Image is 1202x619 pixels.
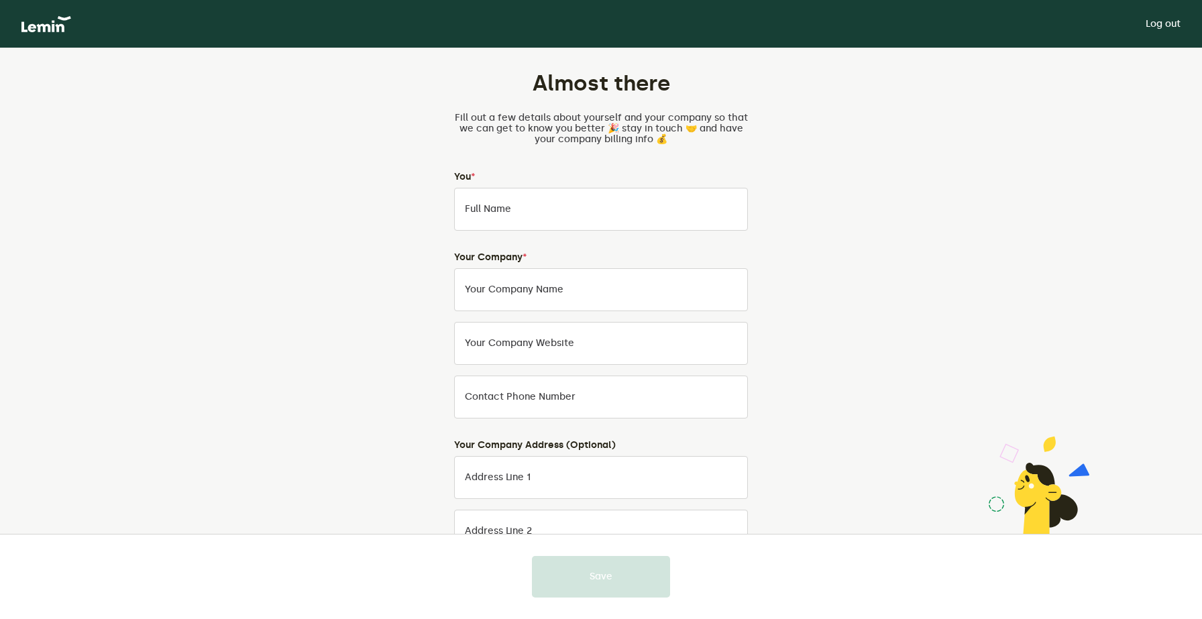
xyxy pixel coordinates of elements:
img: logo [21,16,71,32]
label: Contact Phone Number [465,392,576,402]
label: Your company website [465,338,574,349]
h4: Your Company Address (Optional) [454,440,748,451]
input: Contact Phone Number [454,376,748,418]
label: Address Line 1 [465,472,531,483]
input: Full Name [454,188,748,231]
h4: Your Company [454,252,748,263]
h4: You [454,172,748,182]
label: Address Line 2 [465,526,532,537]
input: Address Line 2 [454,510,748,553]
p: Fill out a few details about yourself and your company so that we can get to know you better 🎉 st... [454,113,748,145]
button: Save [532,556,670,598]
h1: Almost there [454,70,748,97]
a: Log out [1146,19,1181,30]
input: Address Line 1 [454,456,748,499]
label: Your Company Name [465,284,563,295]
label: Full Name [465,204,511,215]
input: Your company website [454,322,748,365]
input: Your Company Name [454,268,748,311]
